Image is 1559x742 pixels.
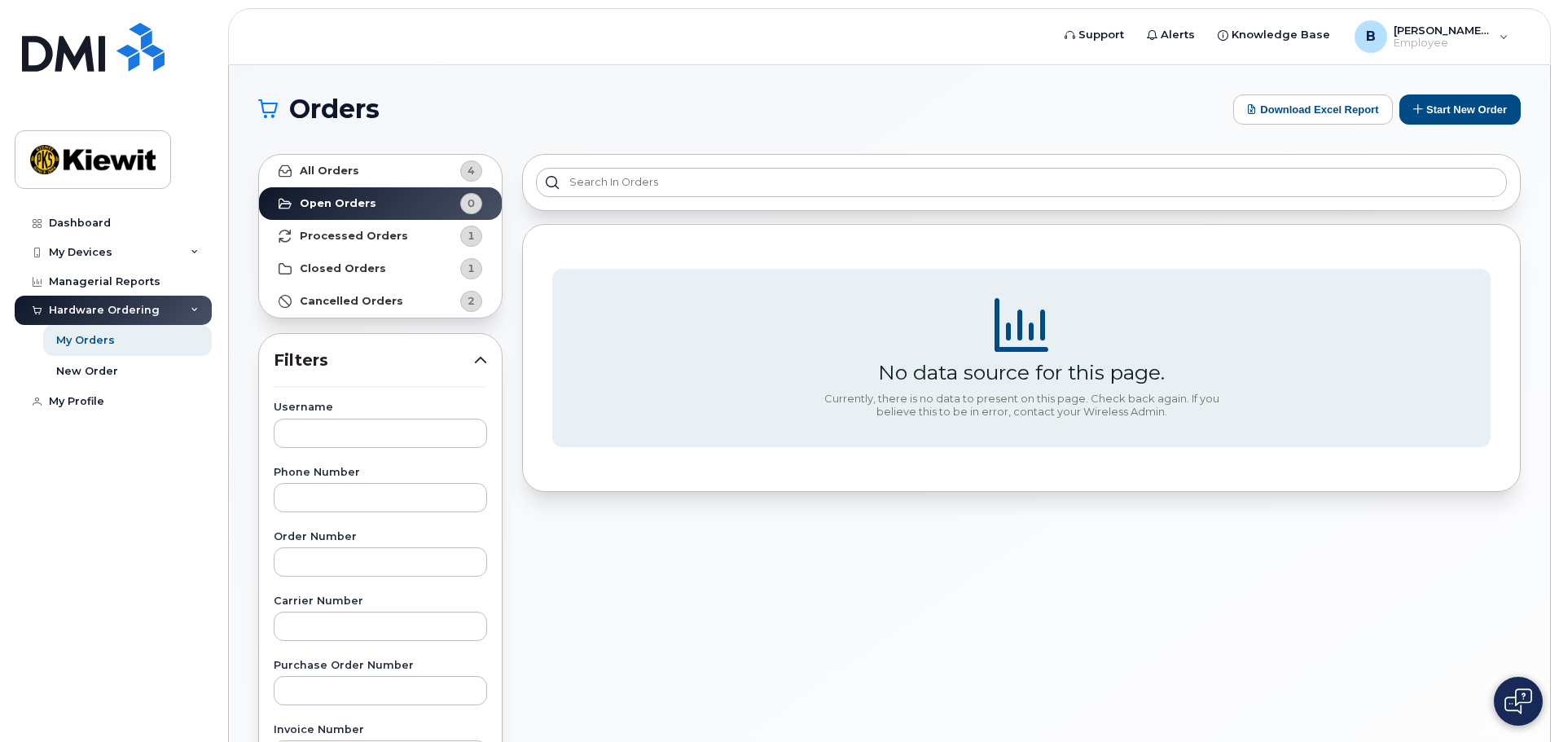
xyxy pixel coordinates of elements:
[468,261,475,276] span: 1
[274,725,487,735] label: Invoice Number
[259,285,502,318] a: Cancelled Orders2
[1399,94,1521,125] button: Start New Order
[536,168,1507,197] input: Search in orders
[274,532,487,542] label: Order Number
[300,262,386,275] strong: Closed Orders
[259,220,502,252] a: Processed Orders1
[259,155,502,187] a: All Orders4
[468,293,475,309] span: 2
[300,197,376,210] strong: Open Orders
[274,661,487,671] label: Purchase Order Number
[300,165,359,178] strong: All Orders
[300,295,403,308] strong: Cancelled Orders
[259,252,502,285] a: Closed Orders1
[468,195,475,211] span: 0
[468,228,475,244] span: 1
[468,163,475,178] span: 4
[274,402,487,413] label: Username
[300,230,408,243] strong: Processed Orders
[274,349,474,372] span: Filters
[1233,94,1393,125] button: Download Excel Report
[259,187,502,220] a: Open Orders0
[878,360,1165,384] div: No data source for this page.
[1504,688,1532,714] img: Open chat
[818,393,1225,418] div: Currently, there is no data to present on this page. Check back again. If you believe this to be ...
[274,468,487,478] label: Phone Number
[274,596,487,607] label: Carrier Number
[289,97,380,121] span: Orders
